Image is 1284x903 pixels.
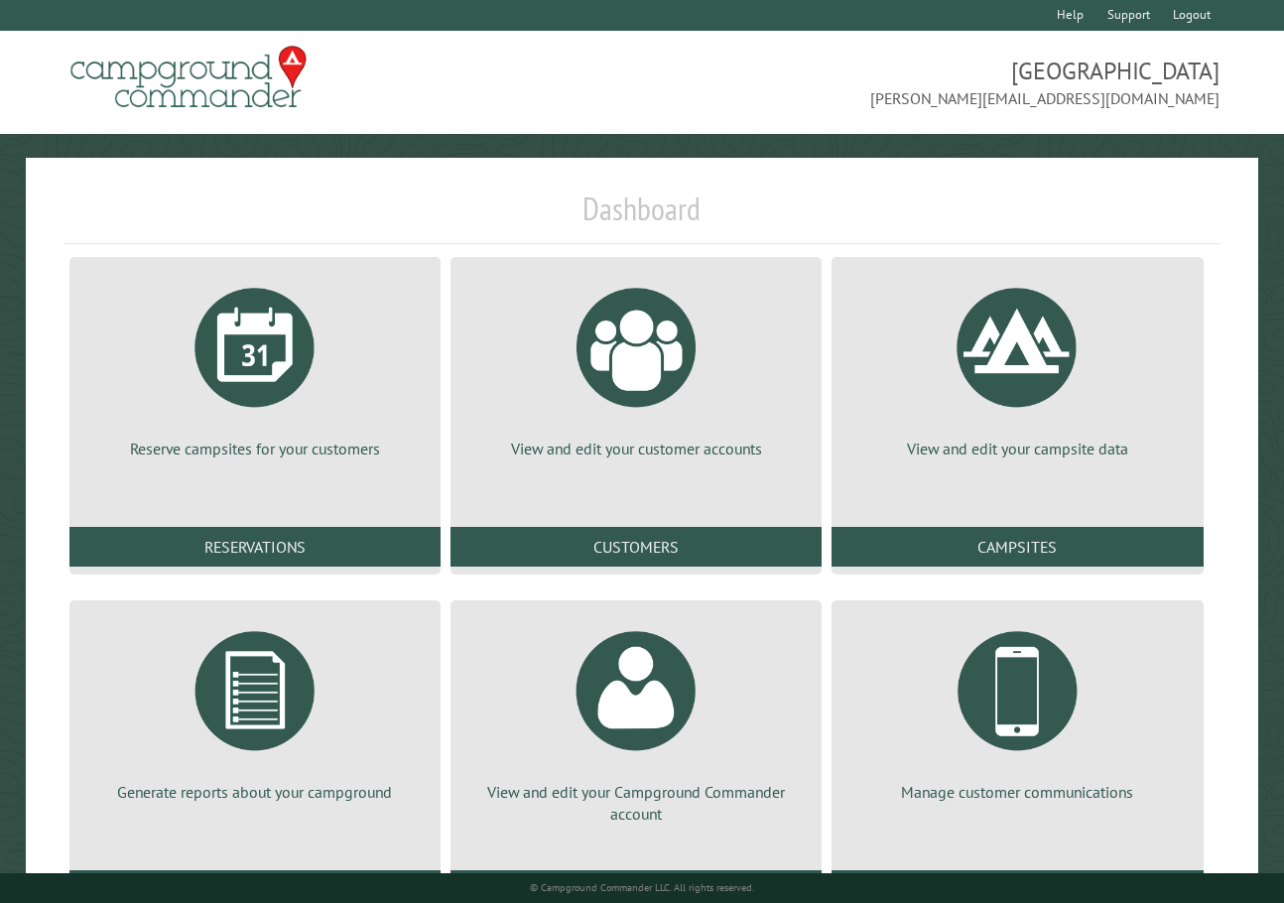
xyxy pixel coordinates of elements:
p: View and edit your Campground Commander account [474,781,798,826]
a: Generate reports about your campground [93,616,417,803]
p: View and edit your customer accounts [474,438,798,459]
a: Reservations [69,527,441,567]
span: [GEOGRAPHIC_DATA] [PERSON_NAME][EMAIL_ADDRESS][DOMAIN_NAME] [642,55,1220,110]
small: © Campground Commander LLC. All rights reserved. [530,881,754,894]
img: Campground Commander [64,39,313,116]
p: Manage customer communications [855,781,1179,803]
a: View and edit your campsite data [855,273,1179,459]
a: View and edit your Campground Commander account [474,616,798,826]
p: View and edit your campsite data [855,438,1179,459]
a: View and edit your customer accounts [474,273,798,459]
h1: Dashboard [64,190,1220,244]
a: Reserve campsites for your customers [93,273,417,459]
a: Campsites [832,527,1203,567]
p: Generate reports about your campground [93,781,417,803]
p: Reserve campsites for your customers [93,438,417,459]
a: Customers [450,527,822,567]
a: Manage customer communications [855,616,1179,803]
